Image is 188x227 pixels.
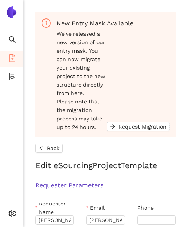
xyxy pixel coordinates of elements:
input: Phone [137,215,176,225]
span: left [38,145,44,152]
input: Email [86,215,125,225]
img: Logo [5,6,18,18]
h3: Requester Parameters [35,180,176,190]
input: Requester Name [35,215,74,225]
span: arrow-right [110,124,115,130]
span: container [8,70,16,85]
label: Requester Name [35,203,74,212]
label: Email [86,203,104,212]
button: arrow-rightRequest Migration [107,122,170,131]
span: setting [8,207,16,222]
div: New Entry Mask Available [57,18,170,28]
span: file-add [8,52,16,67]
h2: Edit eSourcing Project Template [35,159,176,172]
span: info-circle [42,18,51,28]
label: Phone [137,203,154,212]
span: Back [47,144,60,152]
button: leftBack [35,144,63,153]
span: search [8,33,16,48]
span: We’ve released a new version of our entry mask. You can now migrate your existing project to the ... [57,30,107,131]
span: Request Migration [118,122,166,131]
